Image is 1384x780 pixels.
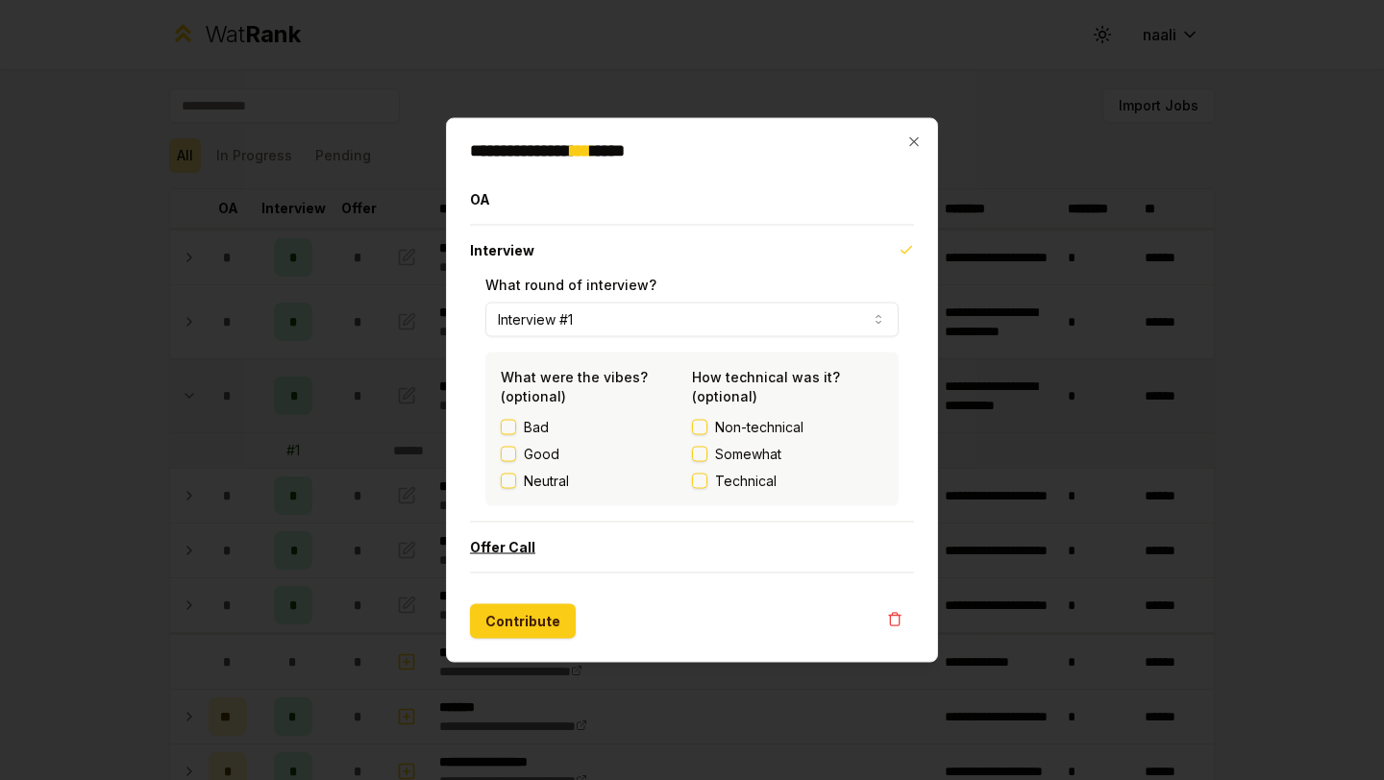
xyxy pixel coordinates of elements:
[715,418,803,437] span: Non-technical
[715,472,777,491] span: Technical
[692,447,707,462] button: Somewhat
[524,445,559,464] label: Good
[524,418,549,437] label: Bad
[470,523,914,573] button: Offer Call
[485,277,656,293] label: What round of interview?
[470,276,914,522] div: Interview
[692,420,707,435] button: Non-technical
[715,445,781,464] span: Somewhat
[692,474,707,489] button: Technical
[501,369,648,404] label: What were the vibes? (optional)
[470,604,576,639] button: Contribute
[470,226,914,276] button: Interview
[524,472,569,491] label: Neutral
[692,369,840,404] label: How technical was it? (optional)
[470,175,914,225] button: OA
